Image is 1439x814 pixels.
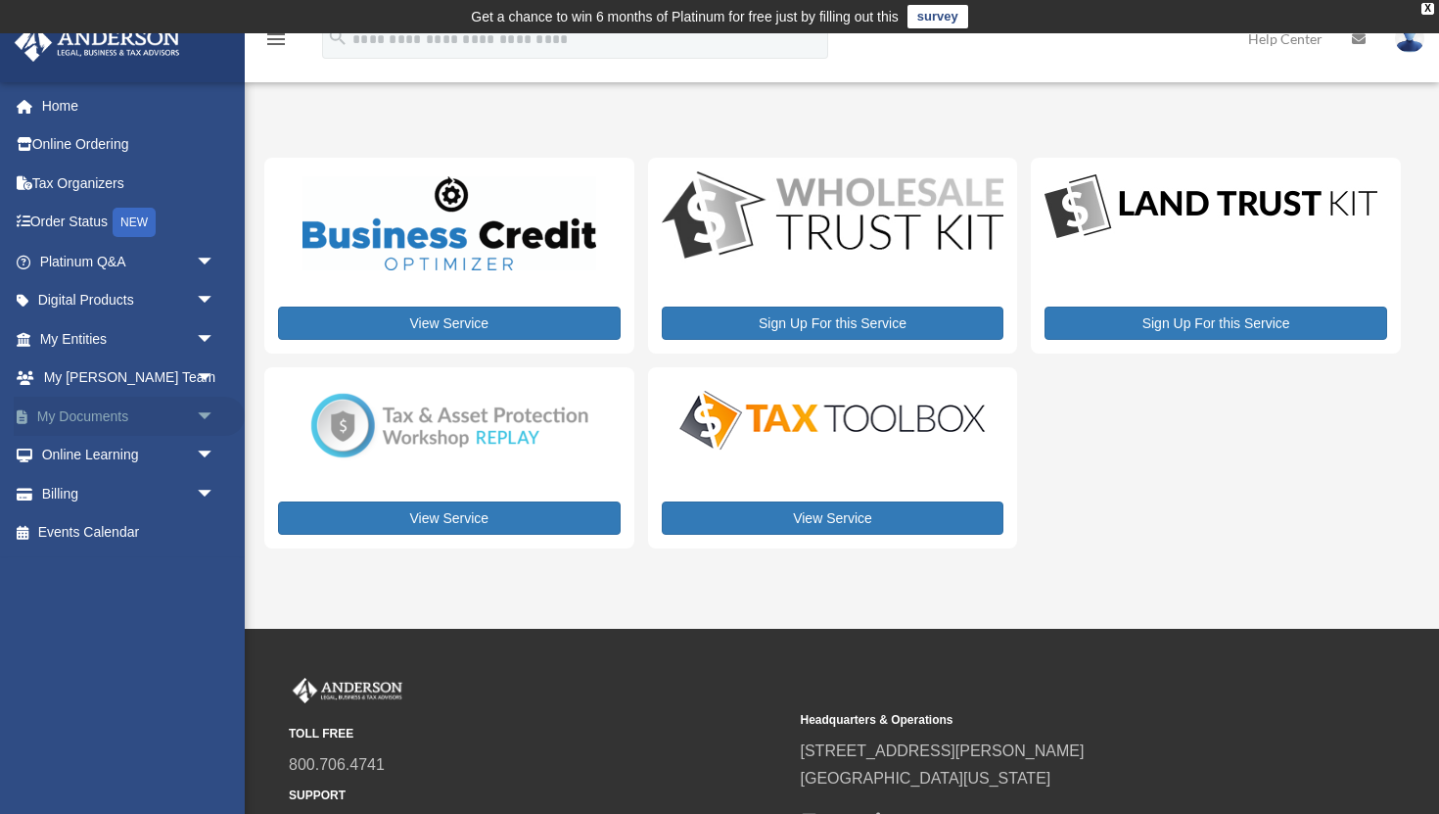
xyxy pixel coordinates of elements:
[662,171,1004,262] img: WS-Trust-Kit-lgo-1.jpg
[471,5,899,28] div: Get a chance to win 6 months of Platinum for free just by filling out this
[289,678,406,703] img: Anderson Advisors Platinum Portal
[14,397,245,436] a: My Documentsarrow_drop_down
[801,770,1051,787] a: [GEOGRAPHIC_DATA][US_STATE]
[289,786,787,806] small: SUPPORT
[662,307,1004,340] a: Sign Up For this Service
[14,319,245,359] a: My Entitiesarrow_drop_down
[662,502,1004,535] a: View Service
[14,513,245,552] a: Events Calendar
[196,436,235,476] span: arrow_drop_down
[14,359,245,398] a: My [PERSON_NAME] Teamarrow_drop_down
[196,281,235,321] span: arrow_drop_down
[1044,307,1387,340] a: Sign Up For this Service
[14,436,245,475] a: Online Learningarrow_drop_down
[9,24,186,62] img: Anderson Advisors Platinum Portal
[14,474,245,513] a: Billingarrow_drop_down
[14,125,245,165] a: Online Ordering
[264,34,288,51] a: menu
[1395,24,1424,53] img: User Pic
[289,724,787,744] small: TOLL FREE
[14,86,245,125] a: Home
[278,307,621,340] a: View Service
[14,164,245,203] a: Tax Organizers
[289,756,385,773] a: 800.706.4741
[14,242,245,281] a: Platinum Q&Aarrow_drop_down
[14,281,235,320] a: Digital Productsarrow_drop_down
[327,26,348,48] i: search
[196,359,235,399] span: arrow_drop_down
[278,502,621,535] a: View Service
[196,397,235,437] span: arrow_drop_down
[264,27,288,51] i: menu
[907,5,968,28] a: survey
[14,203,245,243] a: Order StatusNEW
[196,242,235,282] span: arrow_drop_down
[196,319,235,359] span: arrow_drop_down
[113,208,156,237] div: NEW
[196,474,235,514] span: arrow_drop_down
[1421,3,1434,15] div: close
[801,710,1299,731] small: Headquarters & Operations
[801,742,1085,759] a: [STREET_ADDRESS][PERSON_NAME]
[1044,171,1377,243] img: LandTrust_lgo-1.jpg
